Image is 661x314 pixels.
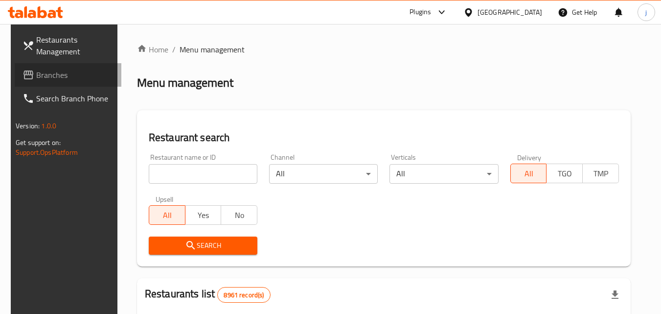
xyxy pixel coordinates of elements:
span: Get support on: [16,136,61,149]
a: Search Branch Phone [15,87,121,110]
span: 8961 record(s) [218,290,270,300]
div: All [389,164,498,184]
li: / [172,44,176,55]
span: Version: [16,120,40,132]
span: Search [157,240,250,252]
span: Menu management [180,44,245,55]
span: All [153,208,182,222]
a: Branches [15,63,121,87]
span: Yes [189,208,218,222]
span: Restaurants Management [36,34,114,57]
span: Search Branch Phone [36,93,114,104]
div: Export file [603,283,627,307]
div: All [269,164,378,184]
a: Support.OpsPlatform [16,146,78,159]
div: [GEOGRAPHIC_DATA] [478,7,542,18]
div: Total records count [217,287,270,303]
div: Plugins [410,6,431,18]
button: Yes [185,205,222,225]
span: j [645,7,647,18]
h2: Menu management [137,75,233,91]
span: TMP [587,167,615,181]
a: Restaurants Management [15,28,121,63]
label: Upsell [156,195,174,202]
button: Search [149,237,257,255]
button: TGO [546,164,583,183]
label: Delivery [517,154,542,161]
span: All [515,167,543,181]
span: No [225,208,253,222]
button: All [510,164,547,183]
button: No [221,205,257,225]
h2: Restaurants list [145,287,271,303]
input: Search for restaurant name or ID.. [149,164,257,184]
span: 1.0.0 [41,120,56,132]
h2: Restaurant search [149,130,619,145]
span: TGO [550,167,579,181]
span: Branches [36,69,114,81]
nav: breadcrumb [137,44,631,55]
button: TMP [582,164,619,183]
a: Home [137,44,168,55]
button: All [149,205,185,225]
